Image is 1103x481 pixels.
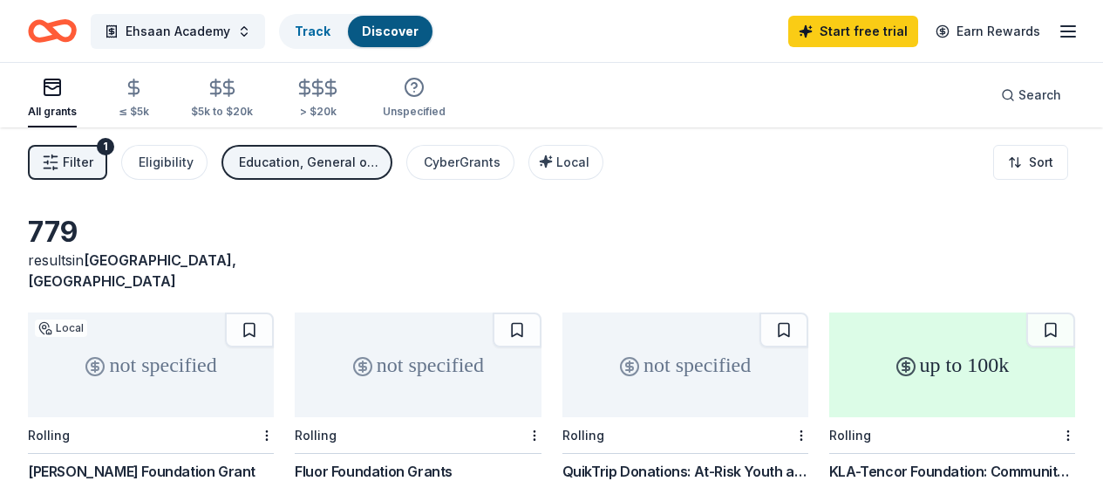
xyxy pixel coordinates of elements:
[28,428,70,443] div: Rolling
[987,78,1075,113] button: Search
[295,24,330,38] a: Track
[406,145,514,180] button: CyberGrants
[28,105,77,119] div: All grants
[424,152,500,173] div: CyberGrants
[28,250,274,292] div: results
[1018,85,1061,106] span: Search
[28,10,77,52] a: Home
[119,71,149,127] button: ≤ $5k
[28,70,77,127] button: All grants
[295,428,337,443] div: Rolling
[362,24,419,38] a: Discover
[35,320,87,337] div: Local
[556,155,589,169] span: Local
[528,145,603,180] button: Local
[119,105,149,119] div: ≤ $5k
[191,71,253,127] button: $5k to $20k
[829,313,1075,417] div: up to 100k
[1029,152,1053,173] span: Sort
[383,105,446,119] div: Unspecified
[788,16,918,47] a: Start free trial
[221,145,392,180] button: Education, General operations
[829,428,871,443] div: Rolling
[295,105,341,119] div: > $20k
[121,145,208,180] button: Eligibility
[295,71,341,127] button: > $20k
[925,16,1051,47] a: Earn Rewards
[562,428,604,443] div: Rolling
[28,251,236,290] span: in
[28,145,107,180] button: Filter1
[91,14,265,49] button: Ehsaan Academy
[139,152,194,173] div: Eligibility
[383,70,446,127] button: Unspecified
[279,14,434,49] button: TrackDiscover
[295,313,541,417] div: not specified
[28,251,236,290] span: [GEOGRAPHIC_DATA], [GEOGRAPHIC_DATA]
[28,215,274,250] div: 779
[993,145,1068,180] button: Sort
[126,21,230,42] span: Ehsaan Academy
[63,152,93,173] span: Filter
[191,105,253,119] div: $5k to $20k
[562,313,808,417] div: not specified
[239,152,378,173] div: Education, General operations
[97,138,114,155] div: 1
[28,313,274,417] div: not specified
